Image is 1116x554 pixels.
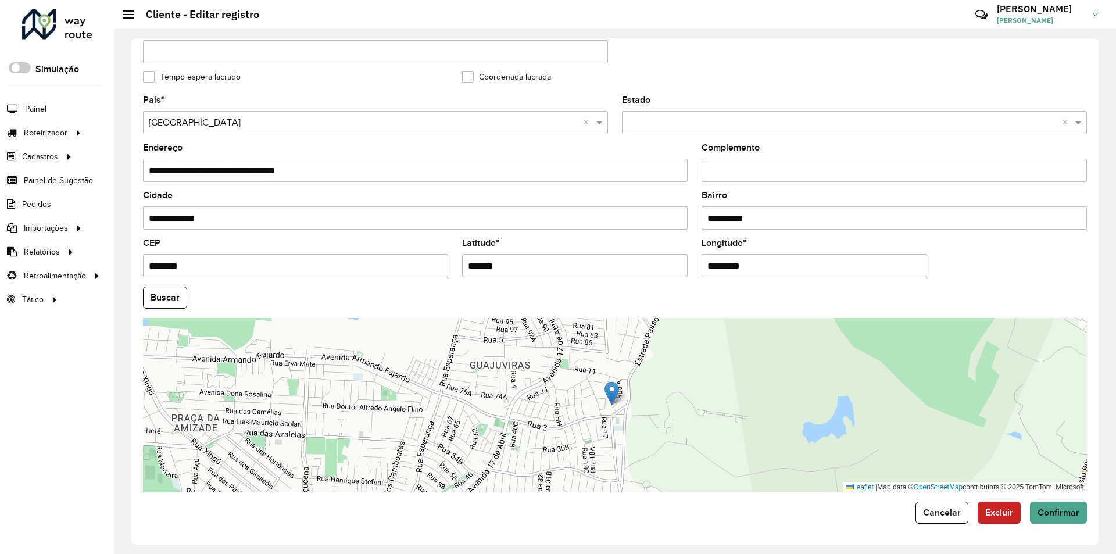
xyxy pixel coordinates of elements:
span: Cancelar [923,507,961,517]
label: Endereço [143,141,183,155]
span: Roteirizador [24,127,67,139]
label: Complemento [702,141,760,155]
label: Tempo espera lacrado [143,71,241,83]
h2: Cliente - Editar registro [134,8,259,21]
span: Painel de Sugestão [24,174,93,187]
span: Retroalimentação [24,270,86,282]
span: Cadastros [22,151,58,163]
span: Pedidos [22,198,51,210]
span: [PERSON_NAME] [997,15,1084,26]
button: Excluir [978,502,1021,524]
span: | [875,483,877,491]
button: Cancelar [915,502,968,524]
span: Tático [22,294,44,306]
button: Buscar [143,287,187,309]
div: Map data © contributors,© 2025 TomTom, Microsoft [843,482,1087,492]
label: Latitude [462,236,499,250]
label: Cidade [143,188,173,202]
span: Clear all [584,116,593,130]
label: Simulação [35,62,79,76]
label: Longitude [702,236,746,250]
label: CEP [143,236,160,250]
h3: [PERSON_NAME] [997,3,1084,15]
a: OpenStreetMap [914,483,963,491]
button: Confirmar [1030,502,1087,524]
span: Importações [24,222,68,234]
span: Painel [25,103,46,115]
span: Relatórios [24,246,60,258]
a: Contato Rápido [969,2,994,27]
label: Estado [622,93,650,107]
label: Coordenada lacrada [462,71,551,83]
a: Leaflet [846,483,874,491]
span: Confirmar [1038,507,1079,517]
label: Bairro [702,188,727,202]
img: Marker [604,381,619,405]
span: Excluir [985,507,1013,517]
span: Clear all [1063,116,1072,130]
label: País [143,93,164,107]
